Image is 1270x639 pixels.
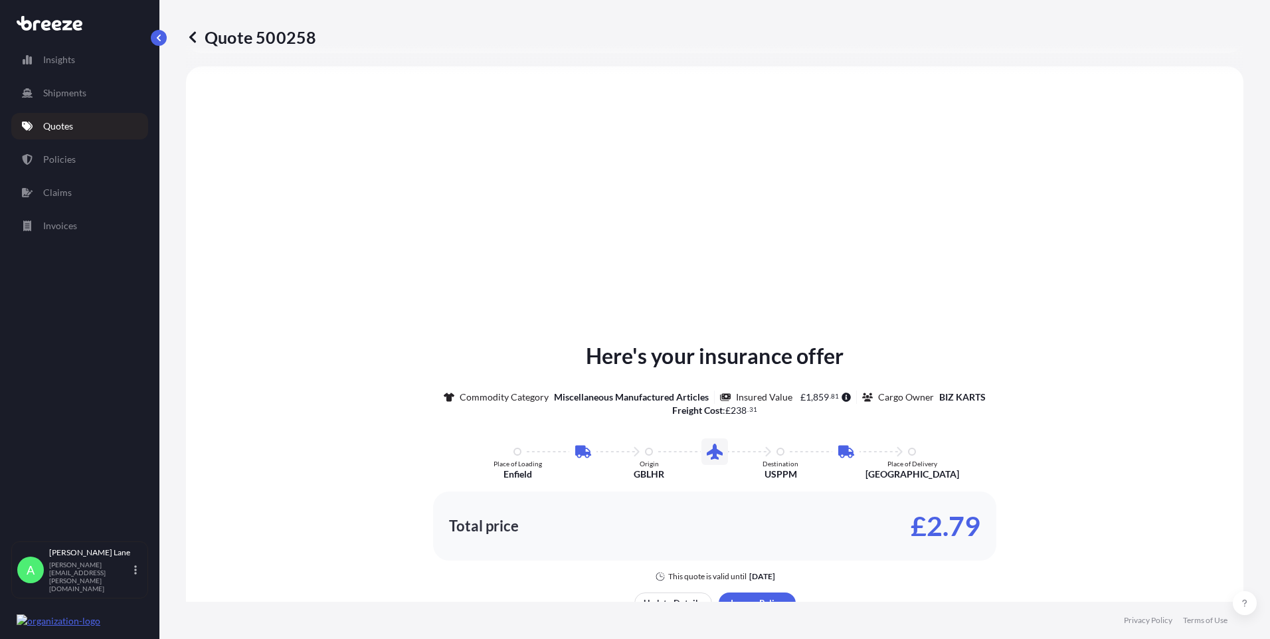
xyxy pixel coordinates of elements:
[830,394,831,399] span: .
[731,406,747,415] span: 238
[43,219,77,232] p: Invoices
[634,593,712,614] button: Update Details
[17,614,100,628] img: organization-logo
[736,391,792,404] p: Insured Value
[586,340,844,372] p: Here's your insurance offer
[644,596,702,610] p: Update Details
[49,561,132,593] p: [PERSON_NAME][EMAIL_ADDRESS][PERSON_NAME][DOMAIN_NAME]
[806,393,811,402] span: 1
[911,515,980,537] p: £2.79
[43,120,73,133] p: Quotes
[763,460,798,468] p: Destination
[43,153,76,166] p: Policies
[939,391,986,404] p: BIZ KARTS
[1183,615,1227,626] a: Terms of Use
[503,468,532,481] p: Enfield
[11,80,148,106] a: Shipments
[11,146,148,173] a: Policies
[887,460,937,468] p: Place of Delivery
[668,571,747,582] p: This quote is valid until
[43,86,86,100] p: Shipments
[43,53,75,66] p: Insights
[186,27,316,48] p: Quote 500258
[11,213,148,239] a: Invoices
[747,407,749,412] span: .
[865,468,959,481] p: [GEOGRAPHIC_DATA]
[813,393,829,402] span: 859
[731,596,783,610] p: Issue a Policy
[765,468,797,481] p: USPPM
[11,46,148,73] a: Insights
[640,460,659,468] p: Origin
[554,391,709,404] p: Miscellaneous Manufactured Articles
[49,547,132,558] p: [PERSON_NAME] Lane
[11,179,148,206] a: Claims
[449,519,519,533] p: Total price
[1124,615,1172,626] a: Privacy Policy
[672,405,723,416] b: Freight Cost
[749,571,775,582] p: [DATE]
[460,391,549,404] p: Commodity Category
[800,393,806,402] span: £
[831,394,839,399] span: 81
[811,393,813,402] span: ,
[494,460,542,468] p: Place of Loading
[43,186,72,199] p: Claims
[878,391,934,404] p: Cargo Owner
[719,593,796,614] button: Issue a Policy
[27,563,35,577] span: A
[749,407,757,412] span: 31
[11,113,148,139] a: Quotes
[672,404,757,417] p: :
[634,468,664,481] p: GBLHR
[725,406,731,415] span: £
